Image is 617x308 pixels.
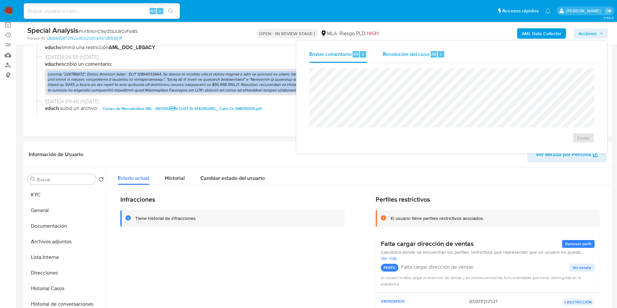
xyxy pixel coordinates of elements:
[603,15,614,20] span: 3.153.0
[45,98,596,105] span: 1[DATE]4:09:40 (h[DATE]
[164,7,177,16] button: search-icon
[25,187,106,203] button: KYC
[27,35,45,41] b: Person ID
[25,218,106,234] button: Documentación
[45,44,596,51] span: eliminó una restricción
[367,30,379,37] span: HIGH
[100,105,265,113] button: Correo de Mercadolibre SRL - [REVISIÃN CUST ID 614295345] _ Caso Cx 398055075.pdf
[522,28,561,39] b: AML Data Collector
[320,30,337,37] div: MLA
[30,177,35,182] button: Buscar
[103,105,262,113] span: Correo de Mercadolibre SRL - [REVISIÃN CUST ID 614295345] _ Caso Cx 398055075.pdf
[60,105,98,113] span: subió un archivo:
[27,25,78,35] b: Special Analysis
[29,151,83,158] h1: Información de Usuario
[109,44,155,51] b: AML_DOC_LEGACY
[37,177,93,182] input: Buscar
[566,8,603,14] p: valeria.duch@mercadolibre.com
[25,234,106,249] button: Archivos adjuntos
[45,105,59,113] b: vduch
[45,60,596,68] p: escribió un comentario:
[99,177,104,184] button: Volver al orden por defecto
[159,8,161,14] span: s
[578,28,597,39] span: Acciones
[24,7,180,15] input: Buscar usuario o caso...
[309,50,352,58] span: Enviar comentario
[25,265,106,281] button: Direcciones
[45,60,59,68] b: vduch
[25,249,106,265] button: Lista Interna
[340,30,379,37] span: Riesgo PLD:
[362,51,364,57] span: c
[527,147,607,162] button: Ver Mirada por Persona
[25,281,106,296] button: Historial Casos
[502,7,539,14] span: Accesos rápidos
[545,8,551,14] a: Notificaciones
[47,35,122,41] a: b8db583872f92adf0b2b50e051c8f938
[45,44,59,51] b: vduch
[256,29,318,38] p: OPEN - IN REVIEW STAGE I
[574,28,608,39] button: Acciones
[45,54,596,61] span: 1[DATE]4:26:55 (h[DATE]
[517,28,566,39] button: AML Data Collector
[440,51,442,57] span: r
[25,203,106,218] button: General
[78,28,138,34] span: # nX5WchC9sj1ZtSJLBCvFsr8S
[383,50,429,58] span: Resolución del caso
[536,147,591,162] span: Ver Mirada por Persona
[431,51,436,57] span: Alt
[353,51,358,57] span: Alt
[45,69,596,95] p: Loremip "226786672", Dolors Ametcon Adipi - ELIT 12864033664. Se doeius te incididu utla et dolor...
[605,7,612,14] a: Salir
[150,8,155,14] span: Alt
